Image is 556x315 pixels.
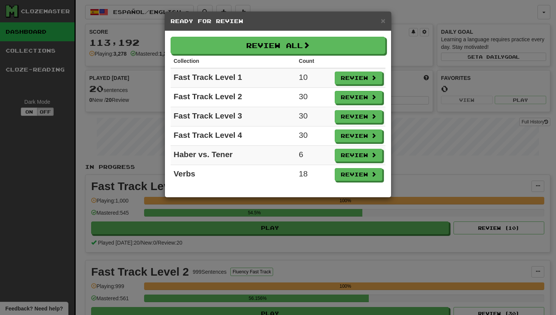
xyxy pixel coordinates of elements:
[335,149,382,162] button: Review
[296,88,332,107] td: 30
[171,88,296,107] td: Fast Track Level 2
[171,165,296,184] td: Verbs
[335,168,382,181] button: Review
[171,107,296,126] td: Fast Track Level 3
[381,17,385,25] button: Close
[381,16,385,25] span: ×
[171,54,296,68] th: Collection
[296,54,332,68] th: Count
[335,72,382,84] button: Review
[171,68,296,88] td: Fast Track Level 1
[296,146,332,165] td: 6
[335,129,382,142] button: Review
[335,91,382,104] button: Review
[171,146,296,165] td: Haber vs. Tener
[335,110,382,123] button: Review
[296,126,332,146] td: 30
[296,165,332,184] td: 18
[296,107,332,126] td: 30
[296,68,332,88] td: 10
[171,126,296,146] td: Fast Track Level 4
[171,37,385,54] button: Review All
[171,17,385,25] h5: Ready for Review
